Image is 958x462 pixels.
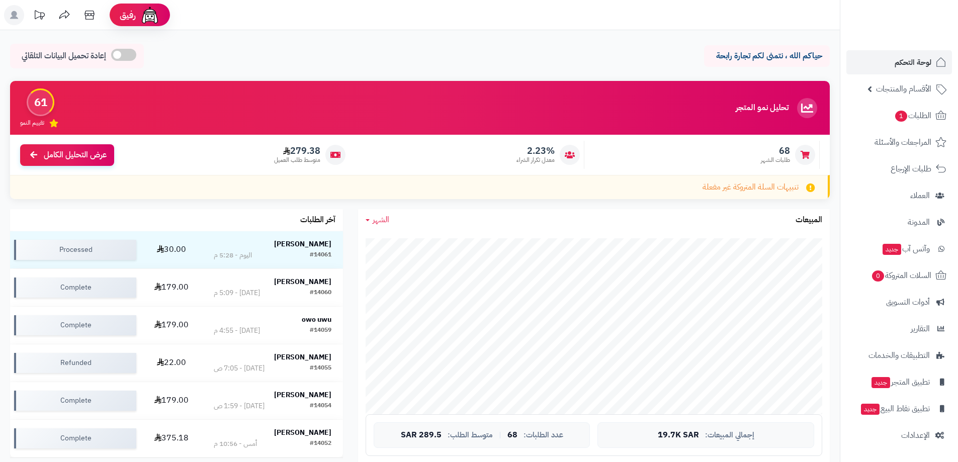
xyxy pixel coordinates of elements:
[140,231,203,268] td: 30.00
[120,9,136,21] span: رفيق
[846,130,952,154] a: المراجعات والأسئلة
[14,353,136,373] div: Refunded
[27,5,52,28] a: تحديثات المنصة
[310,326,331,336] div: #14059
[14,428,136,448] div: Complete
[846,183,952,208] a: العملاء
[448,431,493,439] span: متوسط الطلب:
[310,439,331,449] div: #14052
[705,431,754,439] span: إجمالي المبيعات:
[712,50,822,62] p: حياكم الله ، نتمنى لكم تجارة رابحة
[140,382,203,419] td: 179.00
[366,214,389,226] a: الشهر
[14,240,136,260] div: Processed
[882,242,930,256] span: وآتس آب
[507,431,517,440] span: 68
[214,363,265,374] div: [DATE] - 7:05 ص
[891,162,931,176] span: طلبات الإرجاع
[274,352,331,362] strong: [PERSON_NAME]
[876,82,931,96] span: الأقسام والمنتجات
[140,5,160,25] img: ai-face.png
[274,156,320,164] span: متوسط طلب العميل
[14,391,136,411] div: Complete
[890,8,948,29] img: logo-2.png
[300,216,335,225] h3: آخر الطلبات
[214,326,260,336] div: [DATE] - 4:55 م
[703,181,799,193] span: تنبيهات السلة المتروكة غير مفعلة
[846,290,952,314] a: أدوات التسويق
[214,288,260,298] div: [DATE] - 5:09 م
[875,135,931,149] span: المراجعات والأسئلة
[214,250,252,260] div: اليوم - 5:28 م
[20,119,44,127] span: تقييم النمو
[736,104,789,113] h3: تحليل نمو المتجر
[274,145,320,156] span: 279.38
[310,363,331,374] div: #14055
[846,370,952,394] a: تطبيق المتجرجديد
[373,214,389,226] span: الشهر
[310,401,331,411] div: #14054
[895,55,931,69] span: لوحة التحكم
[846,397,952,421] a: تطبيق نقاط البيعجديد
[214,401,265,411] div: [DATE] - 1:59 ص
[894,109,931,123] span: الطلبات
[401,431,442,440] span: 289.5 SAR
[516,156,555,164] span: معدل تكرار الشراء
[846,263,952,288] a: السلات المتروكة0
[886,295,930,309] span: أدوات التسويق
[524,431,563,439] span: عدد الطلبات:
[895,111,907,122] span: 1
[846,423,952,447] a: الإعدادات
[871,268,931,283] span: السلات المتروكة
[872,377,890,388] span: جديد
[22,50,106,62] span: إعادة تحميل البيانات التلقائي
[846,104,952,128] a: الطلبات1
[901,428,930,442] span: الإعدادات
[761,156,790,164] span: طلبات الشهر
[274,390,331,400] strong: [PERSON_NAME]
[499,431,501,439] span: |
[214,439,257,449] div: أمس - 10:56 م
[44,149,107,161] span: عرض التحليل الكامل
[861,404,880,415] span: جديد
[274,427,331,438] strong: [PERSON_NAME]
[140,307,203,344] td: 179.00
[908,215,930,229] span: المدونة
[846,50,952,74] a: لوحة التحكم
[658,431,699,440] span: 19.7K SAR
[872,270,884,282] span: 0
[140,344,203,382] td: 22.00
[910,189,930,203] span: العملاء
[302,314,331,325] strong: owo uwu
[140,269,203,306] td: 179.00
[846,343,952,367] a: التطبيقات والخدمات
[274,276,331,287] strong: [PERSON_NAME]
[14,278,136,298] div: Complete
[883,244,901,255] span: جديد
[274,239,331,249] strong: [PERSON_NAME]
[516,145,555,156] span: 2.23%
[868,348,930,362] span: التطبيقات والخدمات
[140,420,203,457] td: 375.18
[846,210,952,234] a: المدونة
[761,145,790,156] span: 68
[796,216,822,225] h3: المبيعات
[20,144,114,166] a: عرض التحليل الكامل
[310,288,331,298] div: #14060
[870,375,930,389] span: تطبيق المتجر
[911,322,930,336] span: التقارير
[846,237,952,261] a: وآتس آبجديد
[860,402,930,416] span: تطبيق نقاط البيع
[846,157,952,181] a: طلبات الإرجاع
[310,250,331,260] div: #14061
[846,317,952,341] a: التقارير
[14,315,136,335] div: Complete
